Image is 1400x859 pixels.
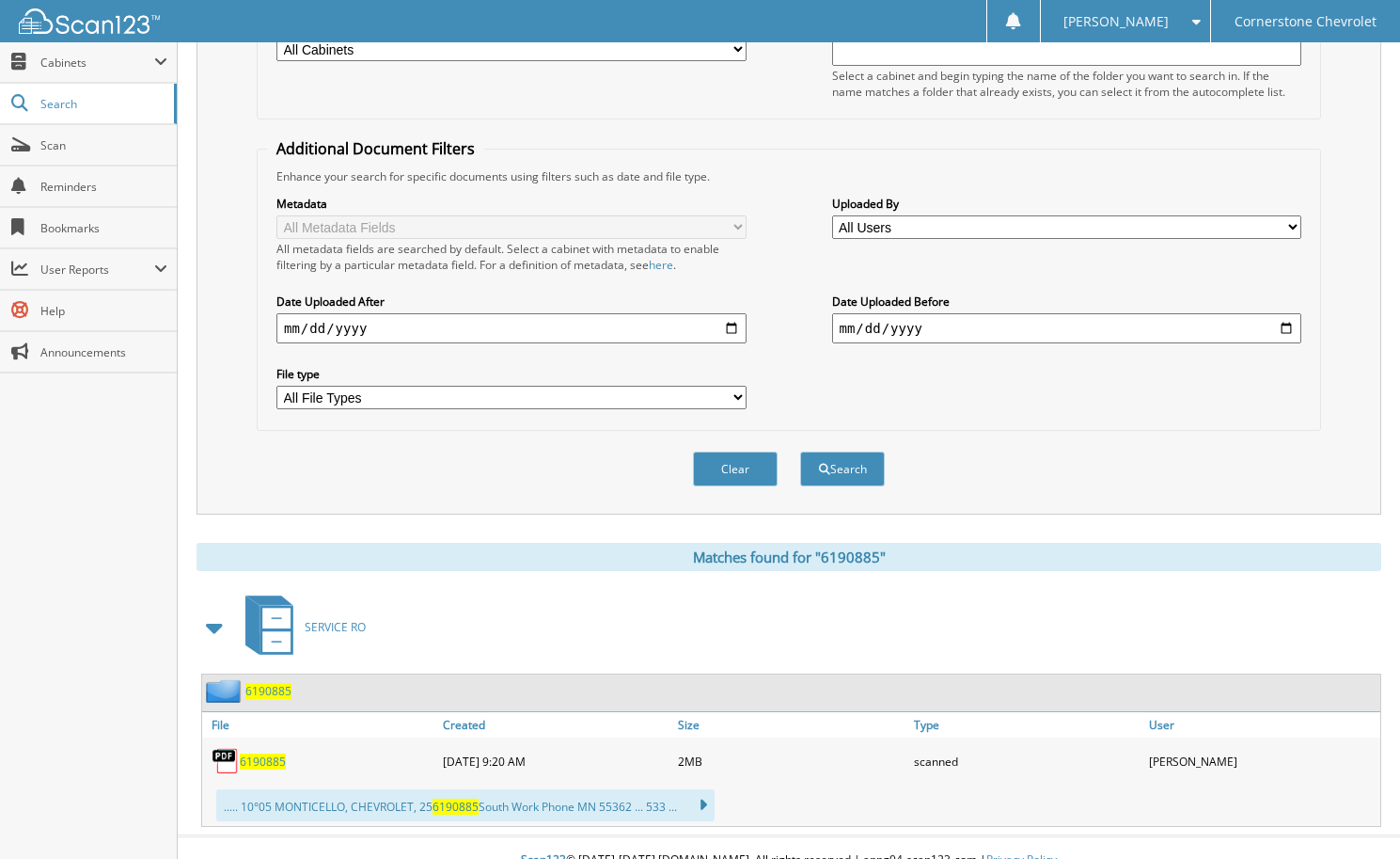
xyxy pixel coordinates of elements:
span: Cabinets [40,55,154,71]
div: [DATE] 9:20 AM [438,742,674,780]
div: ..... 10°05 MONTICELLO, CHEVROLET, 25 South Work Phone MN 55362 ... 533 ... [216,789,715,821]
img: scan123-logo-white.svg [19,8,160,34]
label: Uploaded By [832,196,1302,212]
img: PDF.png [212,747,240,775]
span: 6190885 [433,799,479,815]
legend: Additional Document Filters [267,138,484,159]
label: Metadata [276,196,747,212]
label: File type [276,366,747,382]
span: SERVICE RO [305,619,366,635]
button: Search [800,452,885,486]
a: SERVICE RO [234,590,366,664]
span: Help [40,303,167,319]
a: 6190885 [245,683,291,699]
label: Date Uploaded After [276,294,747,310]
input: start [276,313,747,343]
span: Scan [40,137,167,153]
div: scanned [909,742,1145,780]
span: Search [40,96,165,112]
a: File [202,712,438,738]
a: Created [438,712,674,738]
button: Clear [693,452,778,486]
div: Matches found for "6190885" [197,543,1381,571]
img: folder2.png [206,679,245,703]
a: Type [909,712,1145,738]
div: Enhance your search for specific documents using filters such as date and file type. [267,168,1311,184]
span: Bookmarks [40,220,167,236]
span: Announcements [40,344,167,360]
div: Select a cabinet and begin typing the name of the folder you want to search in. If the name match... [832,68,1302,100]
a: here [649,257,673,273]
div: 2MB [673,742,909,780]
a: Size [673,712,909,738]
span: User Reports [40,262,154,278]
input: end [832,313,1302,343]
a: 6190885 [240,754,286,770]
div: [PERSON_NAME] [1144,742,1380,780]
label: Date Uploaded Before [832,294,1302,310]
span: [PERSON_NAME] [1063,16,1169,27]
span: Reminders [40,179,167,195]
div: All metadata fields are searched by default. Select a cabinet with metadata to enable filtering b... [276,241,747,273]
a: User [1144,712,1380,738]
span: Cornerstone Chevrolet [1235,16,1376,27]
iframe: Chat Widget [1306,769,1400,859]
